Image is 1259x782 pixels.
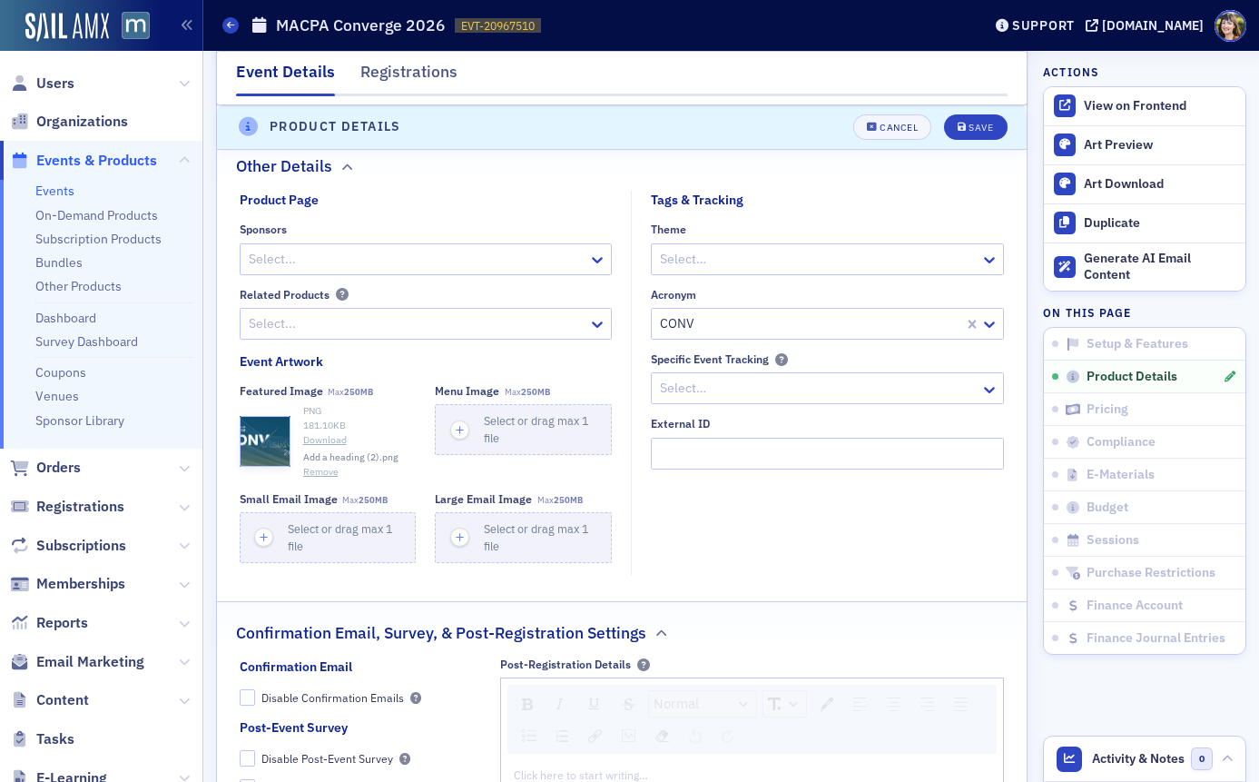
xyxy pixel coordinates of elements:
[578,723,612,748] div: rdw-link-control
[359,494,388,506] span: 250MB
[10,574,125,594] a: Memberships
[36,458,81,478] span: Orders
[261,751,393,767] div: Disable Post-Event Survey
[645,690,760,718] div: rdw-block-control
[550,724,575,748] div: Ordered
[763,691,806,717] a: Font Size
[35,278,122,294] a: Other Products
[484,413,589,445] span: Select or drag max 1 file
[35,310,96,326] a: Dashboard
[35,207,158,223] a: On-Demand Products
[679,723,743,748] div: rdw-history-control
[651,352,769,366] div: Specific Event Tracking
[35,412,124,429] a: Sponsor Library
[1087,630,1225,647] span: Finance Journal Entries
[648,690,757,718] div: rdw-dropdown
[236,154,332,178] h2: Other Details
[10,690,89,710] a: Content
[1084,98,1236,114] div: View on Frontend
[651,288,696,302] div: Acronym
[10,497,124,517] a: Registrations
[1043,304,1246,321] h4: On this page
[654,694,699,715] span: Normal
[880,123,918,133] div: Cancel
[505,386,550,398] span: Max
[36,729,74,749] span: Tasks
[10,74,74,94] a: Users
[880,691,907,717] div: Center
[240,689,256,706] input: Disable Confirmation Emails
[1044,87,1245,125] a: View on Frontend
[35,364,86,381] a: Coupons
[10,729,74,749] a: Tasks
[969,123,993,133] div: Save
[651,417,710,431] div: External ID
[10,458,81,478] a: Orders
[342,494,388,506] span: Max
[612,723,645,748] div: rdw-image-control
[847,691,873,717] div: Left
[236,621,646,645] h2: Confirmation Email, Survey, & Post-Registration Settings
[615,723,642,748] div: Image
[645,723,679,748] div: rdw-remove-control
[10,112,128,132] a: Organizations
[581,691,608,717] div: Underline
[270,117,401,136] h4: Product Details
[521,386,550,398] span: 250MB
[649,691,756,717] a: Block Type
[512,690,645,718] div: rdw-inline-control
[303,404,417,419] div: PNG
[1012,17,1075,34] div: Support
[344,386,373,398] span: 250MB
[109,12,150,43] a: View Homepage
[236,60,335,96] div: Event Details
[853,114,931,140] button: Cancel
[261,690,404,706] div: Disable Confirmation Emails
[303,465,339,480] button: Remove
[35,254,83,271] a: Bundles
[303,433,417,448] a: Download
[810,690,843,718] div: rdw-color-picker
[1043,64,1099,80] h4: Actions
[10,151,157,171] a: Events & Products
[36,652,144,672] span: Email Marketing
[35,231,162,247] a: Subscription Products
[36,151,157,171] span: Events & Products
[1087,336,1188,352] span: Setup & Features
[122,12,150,40] img: SailAMX
[651,223,686,236] div: Theme
[507,685,997,754] div: rdw-toolbar
[1086,19,1210,32] button: [DOMAIN_NAME]
[1087,500,1128,516] span: Budget
[303,419,417,433] div: 181.10 KB
[435,384,499,398] div: Menu Image
[760,690,810,718] div: rdw-font-size-control
[683,723,708,748] div: Undo
[435,404,612,455] button: Select or drag max 1 file
[1087,565,1215,581] span: Purchase Restrictions
[1084,176,1236,193] div: Art Download
[36,112,128,132] span: Organizations
[36,497,124,517] span: Registrations
[25,13,109,42] a: SailAMX
[240,750,256,767] input: Disable Post-Event Survey
[843,690,978,718] div: rdw-textalign-control
[36,690,89,710] span: Content
[516,723,543,748] div: Unordered
[240,288,330,302] div: Related Products
[500,658,631,671] div: Post-Registration Details
[10,652,144,672] a: Email Marketing
[240,384,323,398] div: Featured Image
[715,723,740,748] div: Redo
[914,691,940,717] div: Right
[537,494,583,506] span: Max
[435,512,612,563] button: Select or drag max 1 file
[1084,251,1236,282] div: Generate AI Email Content
[762,690,807,718] div: rdw-dropdown
[461,18,535,34] span: EVT-20967510
[10,536,126,556] a: Subscriptions
[36,74,74,94] span: Users
[944,114,1007,140] button: Save
[240,191,319,210] div: Product Page
[328,386,373,398] span: Max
